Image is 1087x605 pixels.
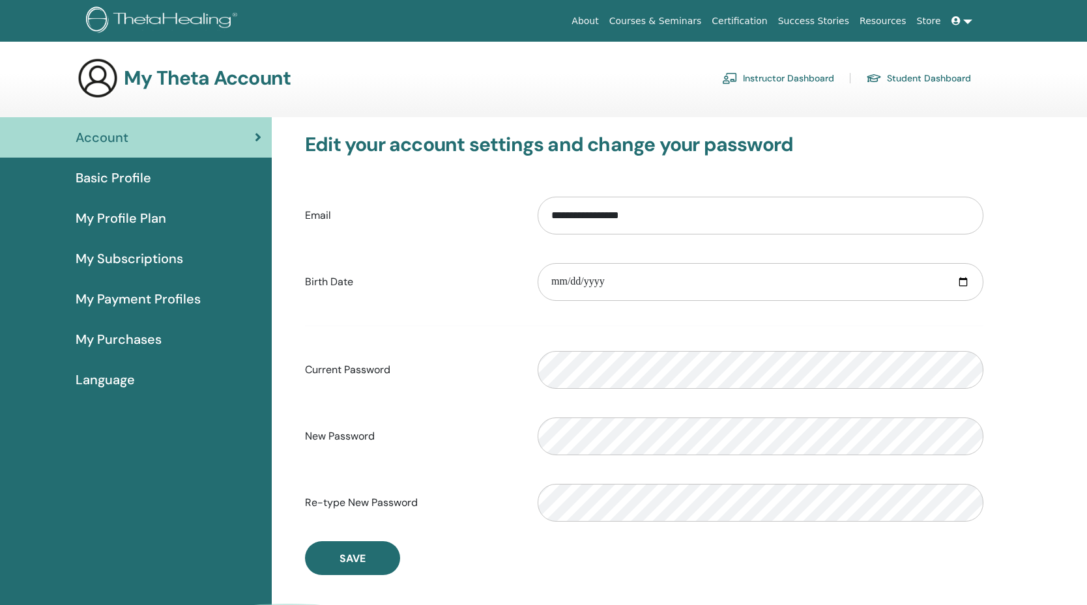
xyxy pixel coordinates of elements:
[295,358,528,382] label: Current Password
[706,9,772,33] a: Certification
[305,133,983,156] h3: Edit your account settings and change your password
[295,490,528,515] label: Re-type New Password
[76,249,183,268] span: My Subscriptions
[722,68,834,89] a: Instructor Dashboard
[77,57,119,99] img: generic-user-icon.jpg
[912,9,946,33] a: Store
[305,541,400,575] button: Save
[295,270,528,294] label: Birth Date
[854,9,912,33] a: Resources
[76,208,166,228] span: My Profile Plan
[76,128,128,147] span: Account
[295,424,528,449] label: New Password
[76,370,135,389] span: Language
[866,73,882,84] img: graduation-cap.svg
[295,203,528,228] label: Email
[76,289,201,309] span: My Payment Profiles
[124,66,291,90] h3: My Theta Account
[340,552,366,565] span: Save
[773,9,854,33] a: Success Stories
[866,68,971,89] a: Student Dashboard
[86,7,242,36] img: logo.png
[566,9,603,33] a: About
[722,72,738,84] img: chalkboard-teacher.svg
[604,9,707,33] a: Courses & Seminars
[76,168,151,188] span: Basic Profile
[76,330,162,349] span: My Purchases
